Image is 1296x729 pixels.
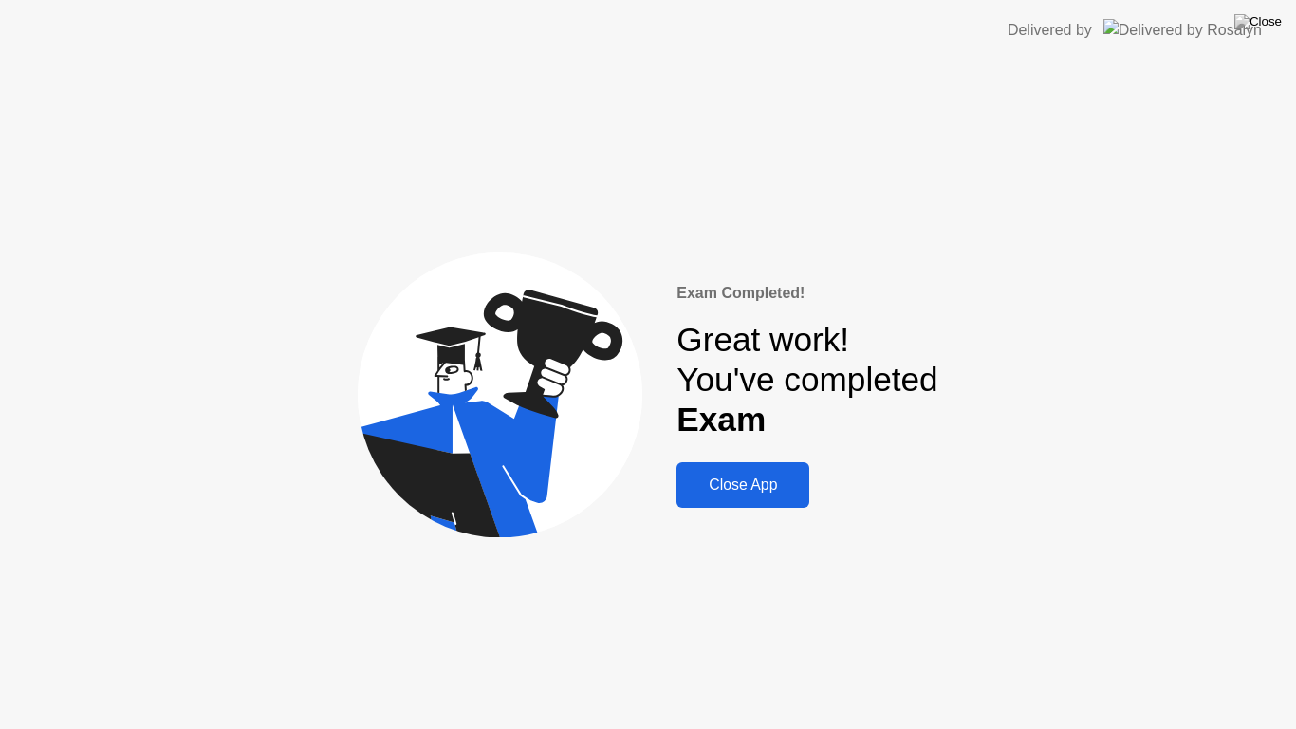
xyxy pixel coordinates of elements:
div: Close App [682,477,804,494]
img: Delivered by Rosalyn [1103,19,1262,41]
b: Exam [676,401,766,438]
img: Close [1234,14,1282,29]
div: Great work! You've completed [676,320,937,440]
button: Close App [676,462,809,508]
div: Delivered by [1008,19,1092,42]
div: Exam Completed! [676,282,937,305]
